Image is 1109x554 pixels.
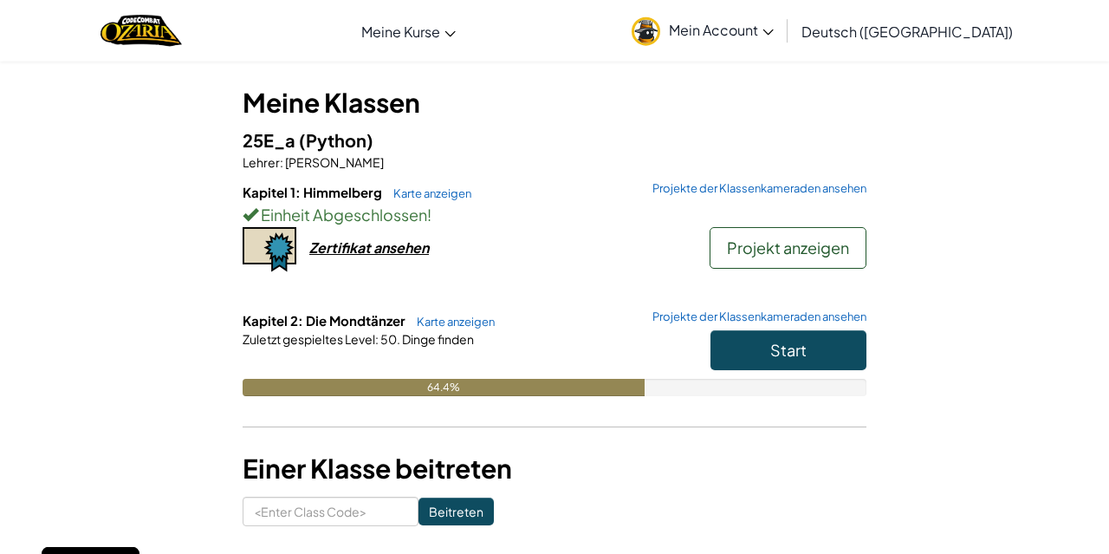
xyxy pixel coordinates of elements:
[101,13,181,49] img: Home
[361,23,440,41] span: Meine Kurse
[243,184,385,200] span: Kapitel 1: Himmelberg
[644,183,866,194] a: Projekte der Klassenkameraden ansehen
[408,315,495,329] a: Karte anzeigen
[385,186,471,200] a: Karte anzeigen
[299,129,373,151] span: (Python)
[280,154,283,170] span: :
[283,154,384,170] span: [PERSON_NAME]
[243,154,280,170] span: Lehrer
[243,312,408,329] span: Kapitel 2: Die Mondtänzer
[379,331,400,347] span: 50.
[243,449,866,488] h3: Einer Klasse beitreten
[243,129,299,151] span: 25E_a
[243,83,866,122] h3: Meine Klassen
[243,238,429,257] a: Zertifikat ansehen
[400,331,474,347] span: Dinge finden
[623,3,782,58] a: Mein Account
[801,23,1013,41] span: Deutsch ([GEOGRAPHIC_DATA])
[101,13,181,49] a: Ozaria by CodeCombat logo
[427,205,431,225] span: !
[418,498,494,525] input: Beitreten
[243,331,375,347] span: Zuletzt gespieltes Level
[644,311,866,323] a: Projekte der Klassenkameraden ansehen
[243,227,296,272] img: certificate-icon.png
[243,379,645,396] div: 64.4%
[710,227,866,269] button: Projekt anzeigen
[632,17,660,46] img: avatar
[793,8,1021,55] a: Deutsch ([GEOGRAPHIC_DATA])
[243,497,418,526] input: <Enter Class Code>
[770,340,807,360] span: Start
[710,330,866,370] button: Start
[353,8,464,55] a: Meine Kurse
[258,205,427,225] span: Einheit Abgeschlossen
[727,238,849,257] span: Projekt anzeigen
[669,21,774,39] span: Mein Account
[375,331,379,347] span: :
[309,238,429,257] div: Zertifikat ansehen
